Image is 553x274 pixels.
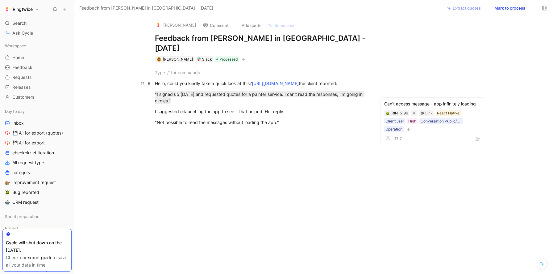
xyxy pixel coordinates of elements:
div: Sprint preparation [2,212,72,223]
mark: "I signed up [DATE] and requested quotes for a painter service. I can't read the responses, I'm g... [155,91,364,104]
a: Customers [2,92,72,102]
a: [URL][DOMAIN_NAME] [252,81,299,86]
a: checkokr et iteration [2,148,72,157]
a: Releases [2,83,72,92]
button: Add quote [232,21,264,30]
span: Search [12,19,27,27]
span: Feedback [12,64,32,71]
span: Feedback from [PERSON_NAME] in [GEOGRAPHIC_DATA] - [DATE] [79,4,213,12]
div: "Not possible to read the messages without loading the app." [155,119,368,126]
button: 🐌 [4,179,11,186]
span: Improvement request [12,179,56,186]
span: 💾 All for export [12,140,45,146]
div: Project [2,224,72,233]
img: 🪲 [386,112,389,115]
span: Ask Cycle [12,29,33,37]
img: 🪲 [5,190,10,195]
div: Client user [385,118,404,124]
div: Operation [385,126,402,132]
div: RIN-5196 [392,110,408,116]
span: Workspace [5,43,26,49]
a: Inbox [2,118,72,128]
a: 🪲Bug reported [2,188,72,197]
h1: Feedback from [PERSON_NAME] in [GEOGRAPHIC_DATA] - [DATE] [155,33,368,53]
span: Project [5,225,19,231]
span: category [12,169,31,176]
a: Ask Cycle [2,28,72,38]
span: Processed [219,56,238,62]
span: 7 [400,137,402,140]
a: category [2,168,72,177]
img: 🐌 [5,180,10,185]
div: Processed [215,56,239,62]
a: Feedback [2,63,72,72]
button: Summarize [265,21,298,30]
button: 🪲 [4,189,11,196]
a: 🤖CRM request [2,198,72,207]
span: Home [12,54,24,61]
div: Slack [202,56,212,62]
span: Bug reported [12,189,39,195]
span: CRM request [12,199,39,205]
img: avatar [157,58,160,61]
div: React Native [437,110,459,116]
a: 💾 All for export [2,138,72,148]
button: Mark to process [485,4,528,12]
span: Day to day [5,108,25,114]
span: Sprint preparation [5,213,39,220]
a: Requests [2,73,72,82]
div: Sprint preparation [2,212,72,221]
button: 7 [393,135,403,142]
span: Summarize [275,23,296,28]
div: Check our to save all your data in time. [6,254,68,269]
span: checkokr et iteration [12,150,54,156]
h1: Ringtwice [13,6,33,12]
div: Day to day [2,107,72,116]
img: logo [155,22,161,28]
span: Releases [12,84,31,90]
button: Comment [200,21,231,30]
span: [PERSON_NAME] [163,57,193,62]
a: 💾 All for export (quotes) [2,128,72,138]
button: logo[PERSON_NAME] [152,20,199,30]
span: Inbox [12,120,24,126]
img: 🤖 [5,200,10,205]
div: Conversation Public/Private (message, discussion) [421,118,461,124]
span: All request type [12,160,44,166]
span: Customers [12,94,35,100]
button: Extract quotes [444,4,484,12]
a: All request type [2,158,72,167]
button: 🤖 [4,199,11,206]
div: Workspace [2,41,72,50]
span: Requests [12,74,32,80]
span: 💾 All for export (quotes) [12,130,63,136]
div: Search [2,19,72,28]
img: Ringtwice [4,6,10,12]
div: Hello, could you kindly take a quick look at this? the client reported: [155,80,368,87]
div: High [408,118,416,124]
a: 🐌Improvement request [2,178,72,187]
div: Link [425,110,433,116]
a: export guide [27,255,52,260]
div: Can't access message - app infinitely loading [384,100,481,108]
div: Cycle will shut down on the [DATE]. [6,239,68,254]
button: RingtwiceRingtwice [2,5,41,14]
a: Home [2,53,72,62]
div: Day to dayInbox💾 All for export (quotes)💾 All for exportcheckokr et iterationAll request typecate... [2,107,72,207]
div: I suggested relaunching the app to see if that helped. Her reply: [155,108,368,115]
